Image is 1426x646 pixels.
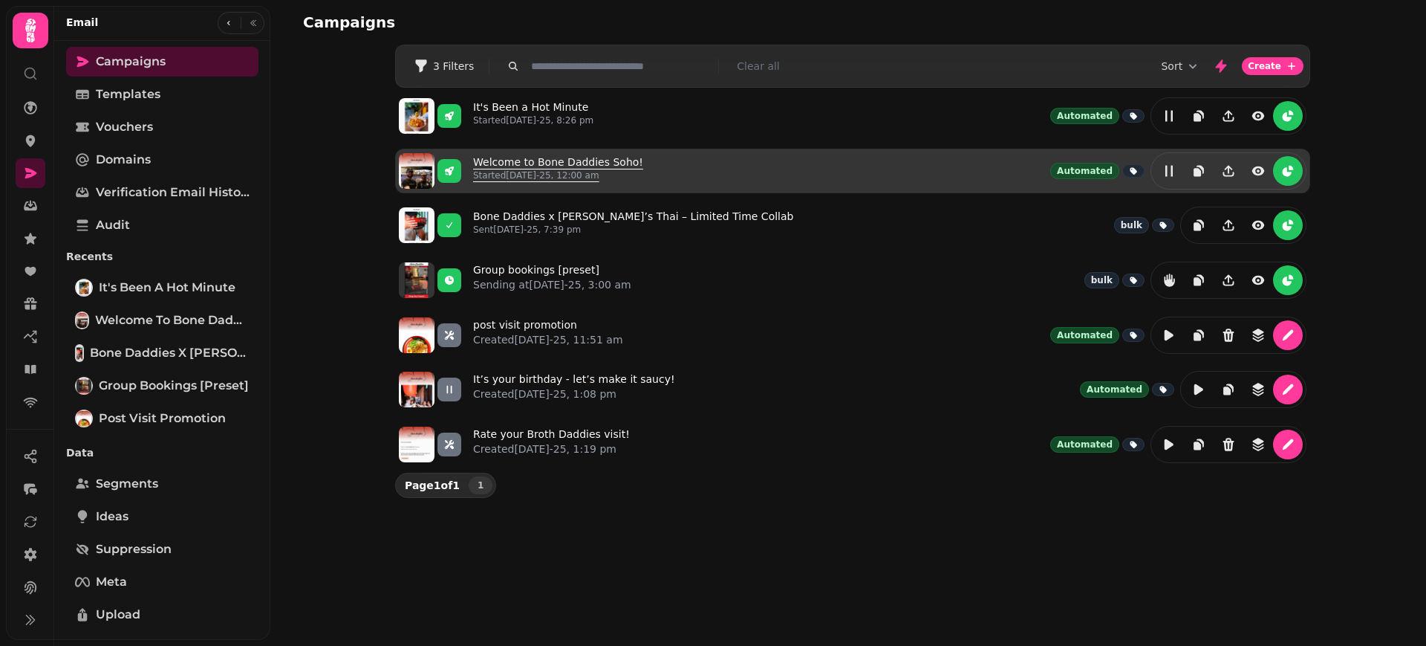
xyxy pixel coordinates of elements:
div: Automated [1050,436,1119,453]
button: duplicate [1214,375,1243,404]
a: Welcome to Bone Daddies Soho!Welcome to Bone Daddies Soho! [66,306,258,335]
a: Vouchers [66,112,258,142]
button: edit [1154,430,1184,459]
button: edit [1273,430,1303,459]
button: view [1243,210,1273,240]
button: 3 Filters [402,54,486,78]
img: aHR0cHM6Ly9zdGFtcGVkZS1zZXJ2aWNlLXByb2QtdGVtcGxhdGUtcHJldmlld3MuczMuZXUtd2VzdC0xLmFtYXpvbmF3cy5jb... [399,207,434,243]
button: duplicate [1184,156,1214,186]
span: 3 Filters [433,61,474,71]
a: It's Been a Hot MinuteStarted[DATE]-25, 8:26 pm [473,100,593,132]
a: post visit promotionpost visit promotion [66,404,258,433]
button: view [1243,101,1273,131]
button: reports [1273,101,1303,131]
a: Upload [66,600,258,630]
a: Suppression [66,534,258,564]
span: Domains [96,151,151,169]
img: aHR0cHM6Ly9zdGFtcGVkZS1zZXJ2aWNlLXByb2QtdGVtcGxhdGUtcHJldmlld3MuczMuZXUtd2VzdC0xLmFtYXpvbmF3cy5jb... [399,262,434,298]
a: Meta [66,567,258,597]
p: Sending at [DATE]-25, 3:00 am [473,277,631,292]
button: Share campaign preview [1214,265,1243,295]
p: Created [DATE]-25, 1:08 pm [473,387,675,401]
a: Audit [66,210,258,240]
button: view [1243,265,1273,295]
a: Ideas [66,502,258,532]
span: Suppression [96,540,172,558]
button: 1 [469,477,492,494]
a: Verification email history [66,178,258,207]
button: Share campaign preview [1214,156,1243,186]
button: duplicate [1184,320,1214,350]
img: It's Been a Hot Minute [76,280,91,295]
a: post visit promotionCreated[DATE]-25, 11:51 am [473,317,623,353]
div: bulk [1114,217,1149,233]
p: Recents [66,243,258,270]
span: Upload [96,606,140,624]
div: Automated [1050,327,1119,343]
button: edit [1184,375,1214,404]
span: 1 [475,481,486,490]
img: aHR0cHM6Ly9zdGFtcGVkZS1zZXJ2aWNlLXByb2QtdGVtcGxhdGUtcHJldmlld3MuczMuZXUtd2VzdC0xLmFtYXpvbmF3cy5jb... [399,427,434,462]
button: Share campaign preview [1214,101,1243,131]
button: reports [1273,265,1303,295]
span: post visit promotion [99,410,226,427]
a: It’s your birthday - let’s make it saucy!Created[DATE]-25, 1:08 pm [473,372,675,407]
button: Delete [1214,430,1243,459]
p: Data [66,439,258,466]
button: Clear all [737,59,779,74]
button: Sort [1161,59,1200,74]
button: Create [1242,57,1303,75]
p: Started [DATE]-25, 8:26 pm [473,114,593,126]
span: Create [1248,62,1281,71]
a: Bone Daddies x Rosa’s Thai – Limited Time CollabBone Daddies x [PERSON_NAME]’s Thai – Limited Tim... [66,338,258,368]
button: reports [1273,156,1303,186]
h2: Campaigns [303,12,588,33]
button: revisions [1243,320,1273,350]
a: It's Been a Hot MinuteIt's Been a Hot Minute [66,273,258,303]
button: duplicate [1184,430,1214,459]
button: reports [1273,210,1303,240]
span: Meta [96,573,127,591]
p: Started [DATE]-25, 12:00 am [473,169,643,181]
a: Templates [66,80,258,109]
div: Automated [1080,381,1149,398]
h2: Email [66,15,98,30]
button: reports [1154,265,1184,295]
img: aHR0cHM6Ly9zdGFtcGVkZS1zZXJ2aWNlLXByb2QtdGVtcGxhdGUtcHJldmlld3MuczMuZXUtd2VzdC0xLmFtYXpvbmF3cy5jb... [399,372,434,407]
span: Vouchers [96,118,153,136]
img: Group bookings [preset] [76,378,91,393]
button: view [1243,156,1273,186]
a: Group bookings [preset]Group bookings [preset] [66,371,258,401]
span: Welcome to Bone Daddies Soho! [95,311,250,329]
p: Sent [DATE]-25, 7:39 pm [473,224,793,236]
span: Bone Daddies x [PERSON_NAME]’s Thai – Limited Time Collab [90,344,250,362]
img: aHR0cHM6Ly9zdGFtcGVkZS1zZXJ2aWNlLXByb2QtdGVtcGxhdGUtcHJldmlld3MuczMuZXUtd2VzdC0xLmFtYXpvbmF3cy5jb... [399,98,434,134]
span: Campaigns [96,53,166,71]
img: aHR0cHM6Ly9zdGFtcGVkZS1zZXJ2aWNlLXByb2QtdGVtcGxhdGUtcHJldmlld3MuczMuZXUtd2VzdC0xLmFtYXpvbmF3cy5jb... [399,153,434,189]
span: Audit [96,216,130,234]
a: Segments [66,469,258,499]
button: duplicate [1184,210,1214,240]
button: revisions [1243,430,1273,459]
button: revisions [1243,375,1273,404]
button: edit [1154,101,1184,131]
button: duplicate [1184,101,1214,131]
img: aHR0cHM6Ly9zdGFtcGVkZS1zZXJ2aWNlLXByb2QtdGVtcGxhdGUtcHJldmlld3MuczMuZXUtd2VzdC0xLmFtYXpvbmF3cy5jb... [399,317,434,353]
p: Created [DATE]-25, 1:19 pm [473,442,630,456]
img: post visit promotion [76,411,91,426]
nav: Pagination [469,477,492,494]
img: Bone Daddies x Rosa’s Thai – Limited Time Collab [76,346,82,361]
button: edit [1154,156,1184,186]
span: Group bookings [preset] [99,377,249,395]
p: Page 1 of 1 [399,478,466,493]
span: Ideas [96,508,128,526]
img: Welcome to Bone Daddies Soho! [76,313,88,328]
button: Delete [1214,320,1243,350]
span: Verification email history [96,184,250,201]
span: It's Been a Hot Minute [99,279,235,297]
button: Share campaign preview [1214,210,1243,240]
a: Welcome to Bone Daddies Soho!Started[DATE]-25, 12:00 am [473,155,643,187]
div: Automated [1050,163,1119,179]
button: edit [1273,320,1303,350]
a: Rate your Broth Daddies visit!Created[DATE]-25, 1:19 pm [473,427,630,462]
